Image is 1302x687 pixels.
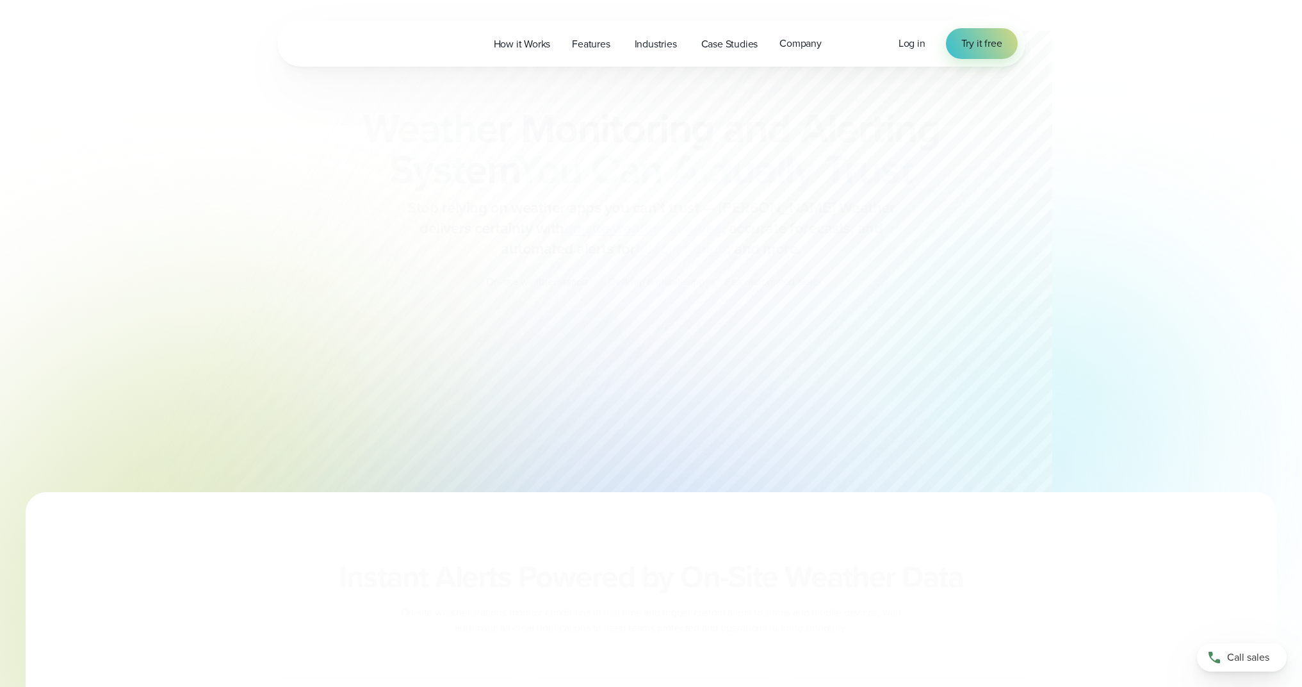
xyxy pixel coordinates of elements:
[946,28,1018,59] a: Try it free
[779,36,822,51] span: Company
[961,36,1002,51] span: Try it free
[572,37,610,52] span: Features
[690,31,769,57] a: Case Studies
[635,37,677,52] span: Industries
[701,37,758,52] span: Case Studies
[1227,650,1269,665] span: Call sales
[483,31,562,57] a: How it Works
[494,37,551,52] span: How it Works
[899,36,925,51] a: Log in
[1197,643,1287,672] a: Call sales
